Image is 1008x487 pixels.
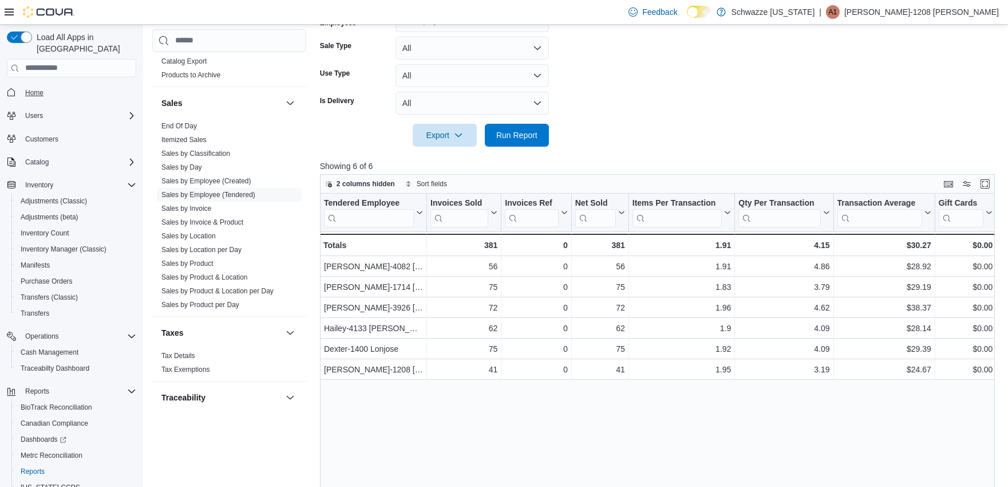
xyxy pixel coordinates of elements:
div: 56 [575,260,625,273]
div: Items Per Transaction [633,198,722,227]
p: Schwazze [US_STATE] [732,5,815,19]
a: Purchase Orders [16,274,77,288]
div: $0.00 [939,301,993,315]
div: Transaction Average [837,198,922,227]
div: Hailey-4133 [PERSON_NAME] [324,321,423,335]
button: BioTrack Reconciliation [11,399,141,415]
div: $28.92 [837,260,931,273]
button: Taxes [283,325,297,339]
div: 4.86 [738,260,829,273]
button: Operations [21,329,64,343]
span: Sales by Invoice [161,203,211,213]
span: Operations [21,329,136,343]
div: Transaction Average [837,198,922,209]
a: Reports [16,465,49,478]
a: Sales by Product per Day [161,300,239,308]
div: 1.9 [633,321,732,335]
div: Totals [323,238,423,252]
h3: Traceability [161,391,205,403]
div: 0 [505,342,567,356]
div: Dexter-1400 Lonjose [324,342,423,356]
span: Inventory Count [16,226,136,240]
span: Purchase Orders [16,274,136,288]
button: Transfers [11,305,141,321]
div: 1.91 [633,238,732,252]
a: BioTrack Reconciliation [16,400,97,414]
div: 3.79 [738,280,829,294]
span: Sales by Employee (Tendered) [161,190,255,199]
span: Catalog [21,155,136,169]
label: Sale Type [320,41,351,50]
span: Sales by Employee (Created) [161,176,251,185]
button: Gift Cards [939,198,993,227]
div: 4.15 [738,238,829,252]
button: Enter fullscreen [978,177,992,191]
label: Is Delivery [320,96,354,105]
div: 4.09 [738,342,829,356]
span: Customers [21,132,136,146]
button: Taxes [161,327,281,338]
span: Inventory Count [21,229,69,238]
a: Tax Details [161,351,195,359]
span: Sales by Location per Day [161,245,242,254]
span: Customers [25,135,58,144]
a: Products to Archive [161,70,220,78]
div: [PERSON_NAME]-3926 [PERSON_NAME] [324,301,423,315]
button: Display options [960,177,974,191]
div: 62 [575,321,625,335]
div: Gift Card Sales [939,198,984,227]
a: Sales by Invoice & Product [161,218,243,226]
div: 72 [430,301,497,315]
span: Inventory [21,178,136,192]
button: Invoices Sold [430,198,497,227]
a: Inventory Count [16,226,74,240]
div: 41 [575,363,625,376]
div: $29.19 [837,280,931,294]
span: Export [420,124,470,147]
div: $0.00 [939,321,993,335]
span: A1 [829,5,837,19]
div: 75 [430,280,497,294]
span: Sales by Product & Location [161,272,248,281]
div: Tendered Employee [324,198,414,227]
a: Sales by Day [161,163,202,171]
a: Metrc Reconciliation [16,449,87,462]
div: 1.95 [633,363,732,376]
div: 0 [505,260,567,273]
span: Reports [16,465,136,478]
div: 72 [575,301,625,315]
a: Sales by Product & Location [161,273,248,281]
span: 2 columns hidden [337,179,395,188]
span: Users [21,109,136,123]
div: 0 [505,280,567,294]
a: Adjustments (Classic) [16,194,92,208]
span: BioTrack Reconciliation [21,403,92,412]
div: $30.27 [837,238,931,252]
a: Sales by Employee (Created) [161,176,251,184]
div: $0.00 [939,238,993,252]
button: Tendered Employee [324,198,423,227]
button: Sales [161,97,281,108]
div: 75 [575,280,625,294]
div: [PERSON_NAME]-1714 [PERSON_NAME] [324,280,423,294]
div: 62 [430,321,497,335]
span: Transfers [16,307,136,320]
span: Home [21,85,136,100]
div: 75 [430,342,497,356]
button: Home [2,84,141,101]
span: Transfers (Classic) [21,293,78,302]
button: Transfers (Classic) [11,289,141,305]
a: Home [21,86,48,100]
span: Catalog [25,158,49,167]
span: Home [25,88,44,97]
a: Dashboards [16,433,71,446]
button: Users [21,109,48,123]
button: Catalog [21,155,53,169]
span: Purchase Orders [21,277,73,286]
span: Metrc Reconciliation [21,451,82,460]
div: Invoices Ref [505,198,558,227]
span: Catalog Export [161,56,207,65]
p: [PERSON_NAME]-1208 [PERSON_NAME] [844,5,999,19]
div: 1.92 [633,342,732,356]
